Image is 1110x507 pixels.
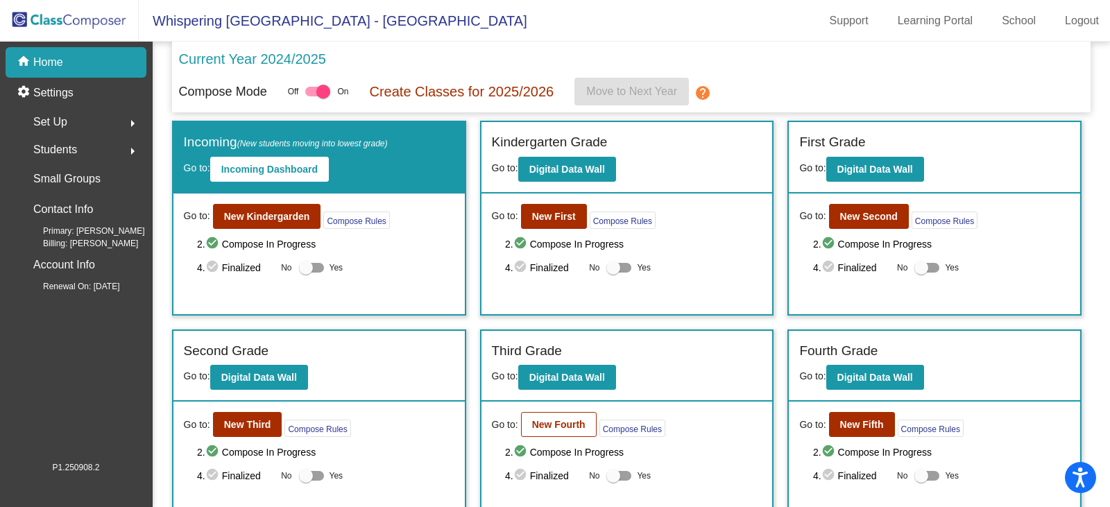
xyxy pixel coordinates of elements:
p: Account Info [33,255,95,275]
span: Renewal On: [DATE] [21,280,119,293]
b: New Second [840,211,898,222]
label: Second Grade [184,341,269,361]
a: Learning Portal [887,10,984,32]
span: 2. Compose In Progress [505,444,762,461]
span: 4. Finalized [813,467,890,484]
button: Compose Rules [599,420,665,437]
button: Digital Data Wall [518,365,616,390]
label: First Grade [799,132,865,153]
span: Billing: [PERSON_NAME] [21,237,138,250]
span: Go to: [492,418,518,432]
button: Compose Rules [284,420,350,437]
span: 4. Finalized [197,259,274,276]
b: New Kindergarden [224,211,310,222]
span: (New students moving into lowest grade) [237,139,388,148]
span: 4. Finalized [197,467,274,484]
span: Go to: [799,209,826,223]
button: New Second [829,204,909,229]
mat-icon: settings [17,85,33,101]
button: Compose Rules [898,420,964,437]
b: Digital Data Wall [529,372,605,383]
span: Primary: [PERSON_NAME] [21,225,145,237]
span: Go to: [492,209,518,223]
span: 4. Finalized [813,259,890,276]
span: Go to: [799,162,826,173]
span: 2. Compose In Progress [813,444,1070,461]
p: Settings [33,85,74,101]
mat-icon: check_circle [205,259,222,276]
b: Digital Data Wall [837,164,913,175]
span: No [589,470,599,482]
mat-icon: check_circle [821,236,838,252]
span: No [281,470,291,482]
span: Go to: [799,418,826,432]
button: Digital Data Wall [826,157,924,182]
p: Contact Info [33,200,93,219]
button: Move to Next Year [574,78,689,105]
b: New Third [224,419,271,430]
mat-icon: check_circle [513,467,530,484]
button: Incoming Dashboard [210,157,329,182]
span: Go to: [799,370,826,381]
a: School [991,10,1047,32]
span: Students [33,140,77,160]
button: Digital Data Wall [518,157,616,182]
p: Compose Mode [179,83,267,101]
p: Small Groups [33,169,101,189]
span: Go to: [492,370,518,381]
mat-icon: home [17,54,33,71]
span: Move to Next Year [586,85,677,97]
button: New Third [213,412,282,437]
mat-icon: check_circle [821,444,838,461]
span: No [897,261,907,274]
mat-icon: check_circle [513,444,530,461]
label: Kindergarten Grade [492,132,608,153]
label: Incoming [184,132,388,153]
label: Fourth Grade [799,341,878,361]
mat-icon: help [694,85,711,101]
p: Current Year 2024/2025 [179,49,326,69]
span: No [281,261,291,274]
span: Yes [637,467,651,484]
span: Go to: [184,370,210,381]
span: Yes [945,259,959,276]
button: Compose Rules [590,212,656,229]
mat-icon: check_circle [205,236,222,252]
b: New Fifth [840,419,884,430]
span: Yes [945,467,959,484]
p: Home [33,54,63,71]
mat-icon: arrow_right [124,143,141,160]
mat-icon: check_circle [513,259,530,276]
span: Whispering [GEOGRAPHIC_DATA] - [GEOGRAPHIC_DATA] [139,10,527,32]
span: Go to: [184,209,210,223]
span: 4. Finalized [505,467,582,484]
span: Yes [330,467,343,484]
mat-icon: check_circle [205,467,222,484]
button: Compose Rules [323,212,389,229]
span: No [897,470,907,482]
mat-icon: check_circle [821,259,838,276]
span: Go to: [492,162,518,173]
b: Digital Data Wall [837,372,913,383]
b: Digital Data Wall [221,372,297,383]
span: Off [288,85,299,98]
mat-icon: check_circle [821,467,838,484]
button: New Fifth [829,412,895,437]
span: Set Up [33,112,67,132]
span: 2. Compose In Progress [505,236,762,252]
span: Go to: [184,418,210,432]
span: 2. Compose In Progress [197,444,454,461]
button: New Fourth [521,412,597,437]
span: Yes [637,259,651,276]
label: Third Grade [492,341,562,361]
mat-icon: check_circle [513,236,530,252]
span: No [589,261,599,274]
b: Digital Data Wall [529,164,605,175]
p: Create Classes for 2025/2026 [369,81,554,102]
b: Incoming Dashboard [221,164,318,175]
span: 2. Compose In Progress [197,236,454,252]
a: Support [819,10,880,32]
a: Logout [1054,10,1110,32]
b: New First [532,211,576,222]
span: Go to: [184,162,210,173]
